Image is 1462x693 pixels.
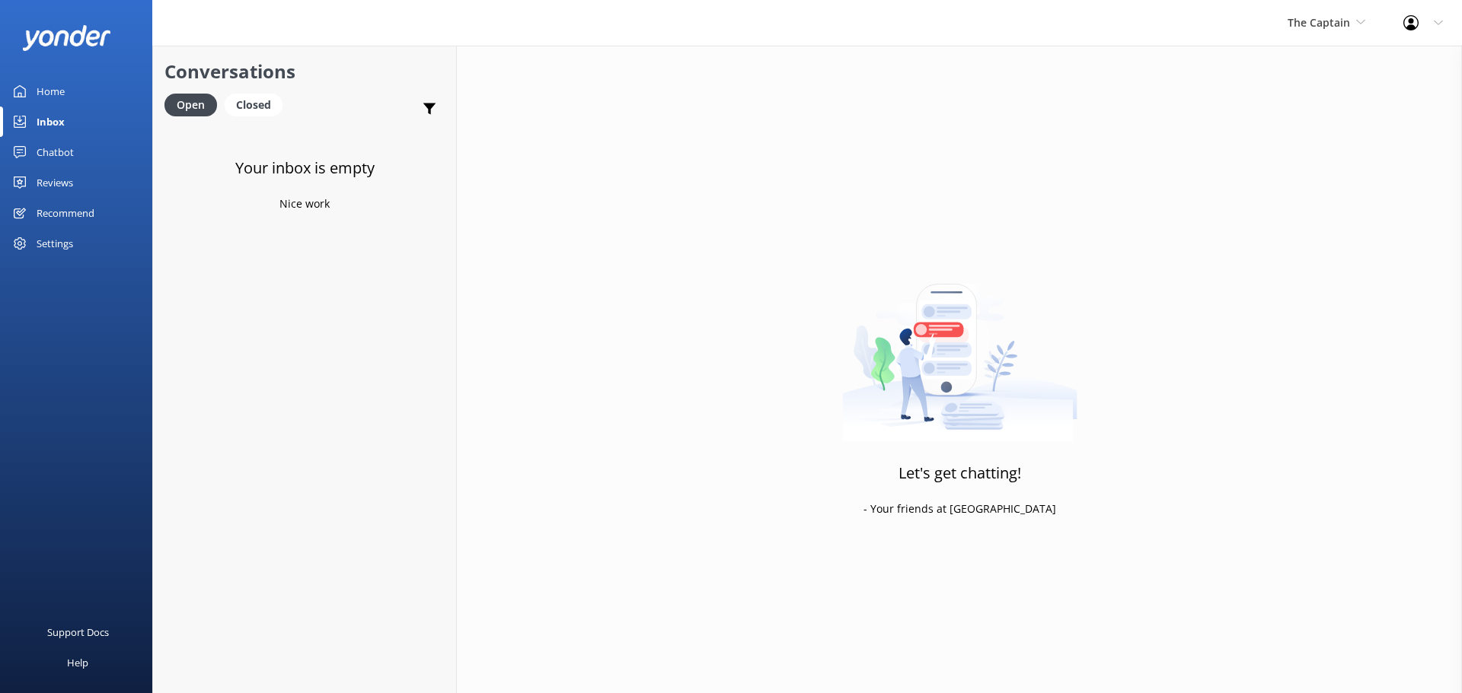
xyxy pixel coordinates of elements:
p: Nice work [279,196,330,212]
a: Open [164,96,225,113]
div: Open [164,94,217,116]
h3: Let's get chatting! [899,461,1021,485]
div: Closed [225,94,283,116]
h2: Conversations [164,57,445,86]
div: Chatbot [37,137,74,167]
div: Recommend [37,198,94,228]
div: Home [37,76,65,106]
h3: Your inbox is empty [235,156,375,180]
p: - Your friends at [GEOGRAPHIC_DATA] [863,501,1056,517]
div: Inbox [37,106,65,137]
div: Help [67,647,88,678]
div: Support Docs [47,617,109,647]
span: The Captain [1288,15,1350,30]
div: Reviews [37,167,73,198]
img: yonder-white-logo.png [23,25,110,50]
div: Settings [37,228,73,259]
a: Closed [225,96,290,113]
img: artwork of a man stealing a conversation from at giant smartphone [842,252,1077,442]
